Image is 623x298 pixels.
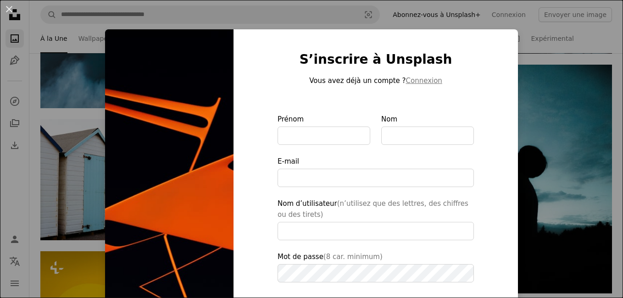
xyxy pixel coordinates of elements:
[278,75,474,86] p: Vous avez déjà un compte ?
[278,51,474,68] h1: S’inscrire à Unsplash
[278,114,370,145] label: Prénom
[323,253,383,261] span: (8 car. minimum)
[278,198,474,240] label: Nom d’utilisateur
[278,156,474,187] label: E-mail
[381,127,474,145] input: Nom
[278,222,474,240] input: Nom d’utilisateur(n’utilisez que des lettres, des chiffres ou des tirets)
[278,127,370,145] input: Prénom
[278,199,468,219] span: (n’utilisez que des lettres, des chiffres ou des tirets)
[406,75,442,86] button: Connexion
[278,264,474,282] input: Mot de passe(8 car. minimum)
[381,114,474,145] label: Nom
[278,169,474,187] input: E-mail
[278,251,474,282] label: Mot de passe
